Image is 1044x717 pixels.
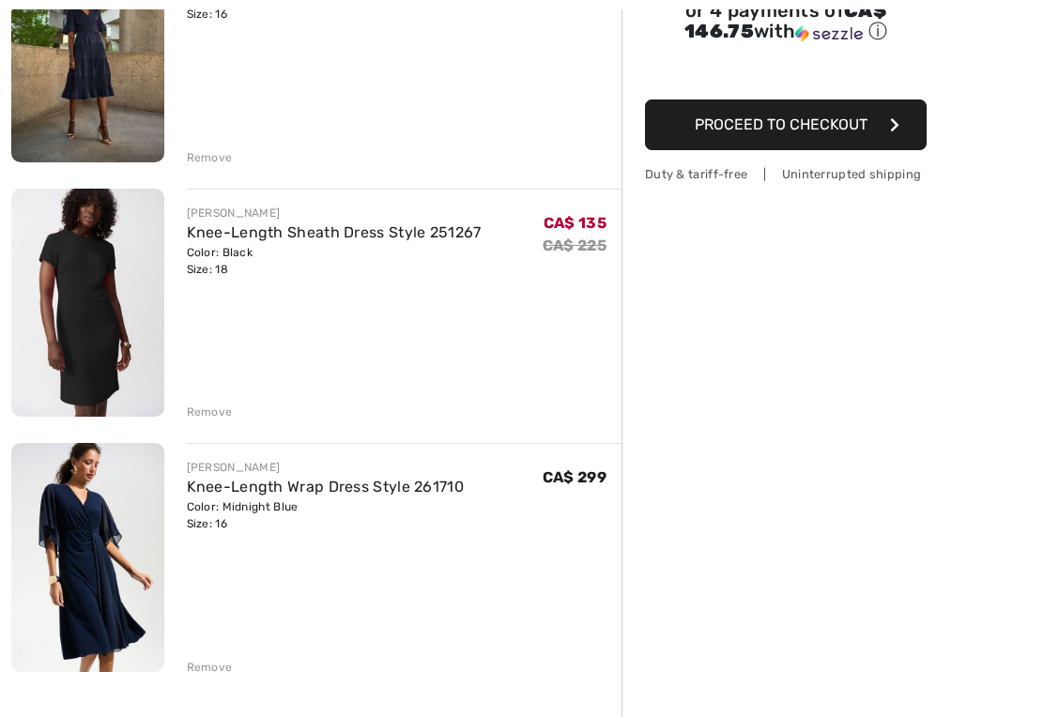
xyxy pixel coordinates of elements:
[187,149,233,166] div: Remove
[187,244,482,278] div: Color: Black Size: 18
[187,404,233,420] div: Remove
[11,443,164,672] img: Knee-Length Wrap Dress Style 261710
[645,165,927,183] div: Duty & tariff-free | Uninterrupted shipping
[187,659,233,676] div: Remove
[543,468,606,486] span: CA$ 299
[543,236,606,254] s: CA$ 225
[187,478,465,496] a: Knee-Length Wrap Dress Style 261710
[645,2,927,44] div: or 4 payments of with
[187,205,482,221] div: [PERSON_NAME]
[187,459,465,476] div: [PERSON_NAME]
[187,498,465,532] div: Color: Midnight Blue Size: 16
[645,99,927,150] button: Proceed to Checkout
[645,51,927,93] iframe: PayPal-paypal
[695,115,867,133] span: Proceed to Checkout
[645,2,927,51] div: or 4 payments ofCA$ 146.75withSezzle Click to learn more about Sezzle
[795,25,863,42] img: Sezzle
[187,223,482,241] a: Knee-Length Sheath Dress Style 251267
[11,189,164,417] img: Knee-Length Sheath Dress Style 251267
[544,214,606,232] span: CA$ 135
